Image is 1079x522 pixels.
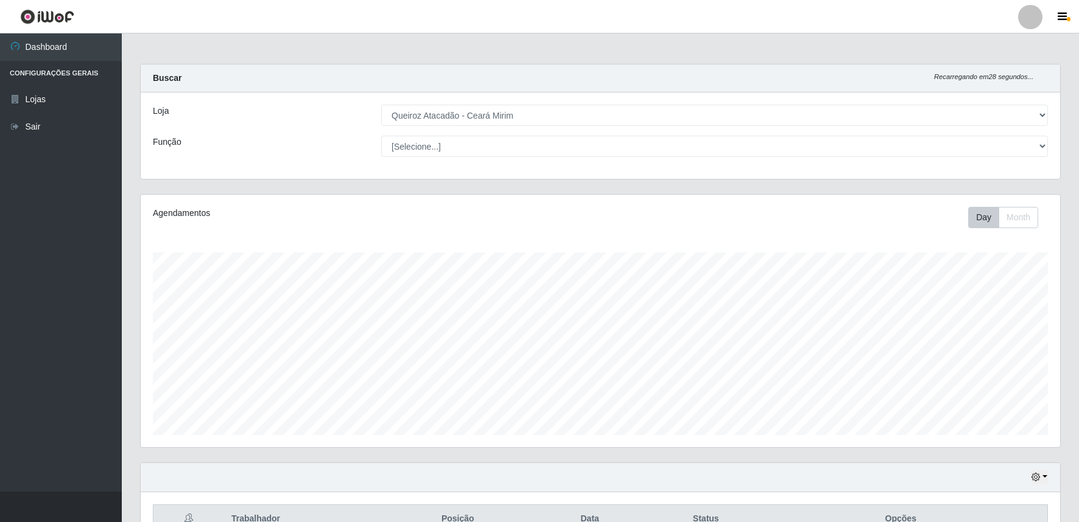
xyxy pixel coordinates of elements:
[153,207,515,220] div: Agendamentos
[968,207,1038,228] div: First group
[934,73,1033,80] i: Recarregando em 28 segundos...
[153,73,181,83] strong: Buscar
[999,207,1038,228] button: Month
[968,207,1048,228] div: Toolbar with button groups
[20,9,74,24] img: CoreUI Logo
[968,207,999,228] button: Day
[153,105,169,117] label: Loja
[153,136,181,148] label: Função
